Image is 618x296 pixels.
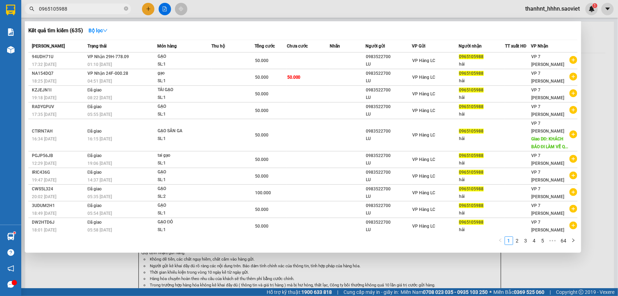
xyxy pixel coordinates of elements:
li: 4 [530,236,539,245]
span: Người nhận [459,44,482,49]
div: TẢI GẠO [158,86,211,94]
div: LU [366,176,412,184]
span: plus-circle [569,172,577,179]
span: Chưa cước [287,44,308,49]
span: VP 7 [PERSON_NAME] [531,121,564,134]
div: SL: 1 [158,77,211,85]
div: SL: 1 [158,160,211,167]
b: Sao Việt [43,17,86,28]
div: 0983522700 [366,53,412,61]
div: 0983522700 [366,103,412,111]
div: LU [366,226,412,234]
span: VP Nhận 29H-778.09 [87,54,129,59]
span: VP Nhận 24F-000.28 [87,71,128,76]
span: 17:32 [DATE] [32,62,56,67]
div: hải [459,176,505,184]
button: Bộ lọcdown [83,25,113,36]
span: VP Hàng LC [412,75,435,80]
span: 12:29 [DATE] [32,161,56,166]
span: VP 7 [PERSON_NAME] [531,186,564,199]
span: 05:54 [DATE] [87,211,112,216]
div: GẠO ĐỎ [158,218,211,226]
span: message [7,281,14,288]
h2: VP Nhận: VP Hàng LC [37,41,171,86]
span: right [571,238,576,242]
div: gạo [158,69,211,77]
h3: Kết quả tìm kiếm ( 635 ) [28,27,83,34]
span: VP Hàng LC [412,91,435,96]
span: 0965105988 [459,170,484,175]
span: VP 7 [PERSON_NAME] [531,104,564,117]
span: 0965105988 [459,203,484,208]
span: close-circle [124,6,128,11]
span: 18:25 [DATE] [32,79,56,84]
span: 0965105988 [459,88,484,93]
li: 3 [522,236,530,245]
div: hải [459,193,505,200]
div: 0983522700 [366,86,412,94]
span: plus-circle [569,205,577,213]
span: 04:51 [DATE] [87,79,112,84]
div: GẠO [158,168,211,176]
div: KZJEJN1I [32,86,85,94]
div: 0983522700 [366,219,412,226]
span: 16:34 [DATE] [32,136,56,141]
div: hải [459,77,505,85]
div: 0983522700 [366,169,412,176]
img: warehouse-icon [7,233,15,240]
a: 1 [505,237,513,245]
span: question-circle [7,249,14,256]
a: 4 [531,237,538,245]
div: SL: 1 [158,111,211,118]
div: GẠO [158,103,211,111]
div: hải [459,226,505,234]
span: 19:47 [DATE] [32,178,56,183]
span: VP 7 [PERSON_NAME] [531,71,564,84]
h2: 3233R7LZ [4,41,57,53]
div: 0983522700 [366,128,412,135]
img: logo.jpg [4,6,39,41]
div: PGJP56JB [32,152,85,160]
strong: Bộ lọc [89,28,108,33]
div: hải [459,160,505,167]
span: 17:35 [DATE] [32,112,56,117]
span: 19:06 [DATE] [87,161,112,166]
span: plus-circle [569,89,577,97]
span: VP Hàng LC [412,190,435,195]
span: Thu hộ [211,44,225,49]
span: 05:55 [DATE] [87,112,112,117]
div: NA154DQ7 [32,70,85,77]
span: VP Hàng LC [412,157,435,162]
span: VP Hàng LC [412,224,435,229]
span: 0965105988 [459,129,484,134]
span: VP 7 [PERSON_NAME] [531,203,564,216]
input: Tìm tên, số ĐT hoặc mã đơn [39,5,123,13]
div: hải [459,111,505,118]
div: GẠO [158,53,211,61]
span: VP Nhận [531,44,548,49]
span: VP Hàng LC [412,174,435,179]
span: search [29,6,34,11]
span: 08:22 [DATE] [87,95,112,100]
div: DW2HTD6J [32,219,85,226]
span: 50.000 [255,108,268,113]
span: 50.000 [255,157,268,162]
div: 0983522700 [366,70,412,77]
span: VP Gửi [412,44,425,49]
span: 19:18 [DATE] [32,95,56,100]
span: 18:49 [DATE] [32,211,56,216]
span: 20:02 [DATE] [32,194,56,199]
div: 3UDUM2H1 [32,202,85,210]
div: SL: 1 [158,176,211,184]
li: 64 [559,236,569,245]
span: plus-circle [569,155,577,163]
a: 64 [559,237,569,245]
span: VP 7 [PERSON_NAME] [531,54,564,67]
span: 18:01 [DATE] [32,228,56,233]
div: SL: 1 [158,226,211,234]
span: [PERSON_NAME] [32,44,65,49]
span: 05:35 [DATE] [87,194,112,199]
li: Next 5 Pages [547,236,559,245]
span: Đã giao [87,104,102,109]
li: Previous Page [496,236,505,245]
